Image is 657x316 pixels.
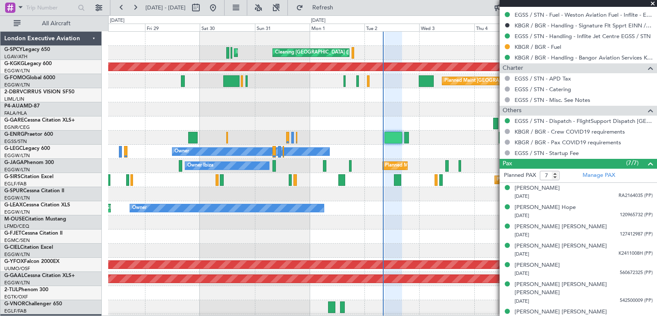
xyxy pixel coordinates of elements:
[90,24,145,31] div: Thu 28
[4,203,70,208] a: G-LEAXCessna Citation XLS
[4,54,27,60] a: LGAV/ATH
[4,82,30,88] a: EGGW/LTN
[515,298,529,304] span: [DATE]
[515,86,571,93] a: EGSS / STN - Catering
[4,280,30,286] a: EGGW/LTN
[474,24,529,31] div: Thu 4
[503,159,512,169] span: Pax
[255,24,310,31] div: Sun 31
[4,160,24,165] span: G-JAGA
[4,174,53,179] a: G-SIRSCitation Excel
[4,217,25,222] span: M-OUSE
[4,181,27,187] a: EGLF/FAB
[515,184,560,193] div: [PERSON_NAME]
[515,11,653,18] a: EGSS / STN - Fuel - Weston Aviation Fuel - Inflite - EGSS / STN
[4,110,27,116] a: FALA/HLA
[4,118,24,123] span: G-GARE
[132,202,147,215] div: Owner
[4,259,59,264] a: G-YFOXFalcon 2000EX
[4,308,27,314] a: EGLF/FAB
[145,24,200,31] div: Fri 29
[620,297,653,304] span: 542500009 (PP)
[175,145,189,158] div: Owner
[4,89,23,95] span: 2-DBRV
[311,17,326,24] div: [DATE]
[275,46,396,59] div: Cleaning [GEOGRAPHIC_DATA] ([PERSON_NAME] Intl)
[4,294,28,300] a: EGTK/OXF
[4,89,74,95] a: 2-DBRVCIRRUS VISION SF50
[515,149,579,157] a: EGSS / STN - Startup Fee
[4,245,20,250] span: G-CIEL
[4,152,30,159] a: EGGW/LTN
[444,75,579,87] div: Planned Maint [GEOGRAPHIC_DATA] ([GEOGRAPHIC_DATA])
[4,47,23,52] span: G-SPCY
[4,75,55,80] a: G-FOMOGlobal 6000
[515,33,651,40] a: EGSS / STN - Handling - Inflite Jet Centre EGSS / STN
[419,24,474,31] div: Wed 3
[4,231,21,236] span: G-FJET
[515,270,529,277] span: [DATE]
[515,212,529,219] span: [DATE]
[4,195,30,201] a: EGGW/LTN
[200,24,255,31] div: Sat 30
[292,1,343,15] button: Refresh
[4,259,24,264] span: G-YFOX
[4,237,30,244] a: EGMC/SEN
[4,118,75,123] a: G-GARECessna Citation XLS+
[4,188,64,194] a: G-SPURCessna Citation II
[620,269,653,277] span: 560672325 (PP)
[4,146,23,151] span: G-LEGC
[4,301,25,307] span: G-VNOR
[4,223,29,230] a: LFMD/CEQ
[22,21,90,27] span: All Aircraft
[4,138,27,145] a: EGSS/STN
[187,159,213,172] div: Owner Ibiza
[4,132,53,137] a: G-ENRGPraetor 600
[364,24,419,31] div: Tue 2
[4,160,54,165] a: G-JAGAPhenom 300
[145,4,186,12] span: [DATE] - [DATE]
[619,192,653,200] span: RA2164035 (PP)
[619,250,653,257] span: K2411008H (PP)
[620,212,653,219] span: 120965732 (PP)
[237,46,335,59] div: Planned Maint Athens ([PERSON_NAME] Intl)
[503,63,523,73] span: Charter
[620,231,653,238] span: 127412987 (PP)
[4,61,52,66] a: G-KGKGLegacy 600
[515,128,625,135] a: KBGR / BGR - Crew COVID19 requirements
[9,17,93,30] button: All Aircraft
[4,47,50,52] a: G-SPCYLegacy 650
[4,287,48,292] a: 2-TIJLPhenom 300
[4,174,21,179] span: G-SIRS
[583,171,615,180] a: Manage PAX
[515,96,590,104] a: EGSS / STN - Misc. See Notes
[4,68,30,74] a: EGGW/LTN
[4,104,40,109] a: P4-AUAMD-87
[504,171,536,180] label: Planned PAX
[4,301,62,307] a: G-VNORChallenger 650
[4,245,53,250] a: G-CIELCitation Excel
[4,75,26,80] span: G-FOMO
[515,43,561,51] a: KBGR / BGR - Fuel
[4,167,30,173] a: EGGW/LTN
[4,132,24,137] span: G-ENRG
[4,146,50,151] a: G-LEGCLegacy 600
[497,173,632,186] div: Planned Maint [GEOGRAPHIC_DATA] ([GEOGRAPHIC_DATA])
[4,265,30,272] a: UUMO/OSF
[4,104,24,109] span: P4-AUA
[4,231,62,236] a: G-FJETCessna Citation II
[515,251,529,257] span: [DATE]
[110,17,124,24] div: [DATE]
[4,203,23,208] span: G-LEAX
[515,193,529,200] span: [DATE]
[515,223,607,231] div: [PERSON_NAME] [PERSON_NAME]
[515,75,571,82] a: EGSS / STN - APD Tax
[515,139,621,146] a: KBGR / BGR - Pax COVID19 requirements
[515,22,653,29] a: KBGR / BGR - Handling - Signature Flt Spprt EINN / SNN
[515,232,529,238] span: [DATE]
[4,209,30,215] a: EGGW/LTN
[305,5,341,11] span: Refresh
[515,261,560,270] div: [PERSON_NAME]
[4,61,24,66] span: G-KGKG
[4,287,18,292] span: 2-TIJL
